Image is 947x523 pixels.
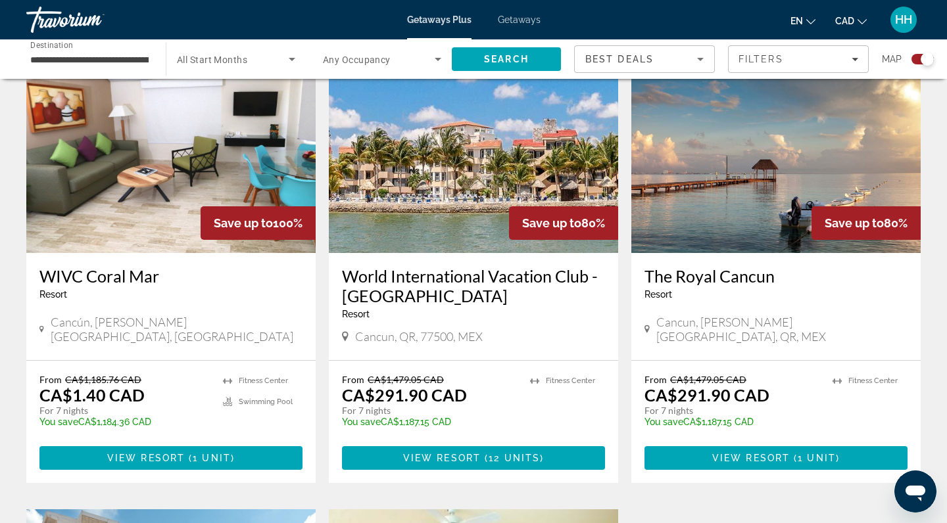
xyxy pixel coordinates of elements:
div: 80% [509,206,618,240]
a: Getaways Plus [407,14,472,25]
button: Filters [728,45,869,73]
img: The Royal Cancun [631,43,921,253]
button: Change currency [835,11,867,30]
button: View Resort(1 unit) [644,446,908,470]
a: Getaways [498,14,541,25]
p: For 7 nights [39,405,210,417]
span: From [39,374,62,385]
span: Best Deals [585,54,654,64]
a: Travorium [26,3,158,37]
div: 80% [812,206,921,240]
button: User Menu [886,6,921,34]
p: CA$291.90 CAD [342,385,467,405]
span: ( ) [185,453,235,463]
p: For 7 nights [342,405,517,417]
span: Save up to [825,216,884,230]
span: Fitness Center [546,376,595,385]
span: View Resort [107,453,185,463]
span: From [644,374,667,385]
span: Filters [739,54,783,64]
span: You save [342,417,381,427]
span: 1 unit [798,453,836,463]
button: Change language [790,11,815,30]
span: Fitness Center [239,376,288,385]
button: Search [452,47,561,71]
span: Resort [644,289,672,300]
span: All Start Months [177,55,247,65]
span: Resort [39,289,67,300]
a: WIVC Coral Mar [39,266,303,286]
p: CA$1.40 CAD [39,385,145,405]
span: You save [39,417,78,427]
img: WIVC Coral Mar [26,43,316,253]
a: The Royal Cancun [644,266,908,286]
span: ( ) [481,453,544,463]
a: World International Vacation Club - [GEOGRAPHIC_DATA] [342,266,605,306]
iframe: Button to launch messaging window [894,470,936,512]
span: CA$1,185.76 CAD [65,374,141,385]
span: Search [484,54,529,64]
span: Save up to [522,216,581,230]
span: CA$1,479.05 CAD [670,374,746,385]
button: View Resort(12 units) [342,446,605,470]
span: From [342,374,364,385]
p: CA$1,187.15 CAD [644,417,819,427]
span: CA$1,479.05 CAD [368,374,444,385]
p: CA$291.90 CAD [644,385,769,405]
span: ( ) [790,453,840,463]
span: 1 unit [193,453,231,463]
p: CA$1,187.15 CAD [342,417,517,427]
p: For 7 nights [644,405,819,417]
span: Any Occupancy [323,55,391,65]
span: Cancun, QR, 77500, MEX [355,329,483,344]
span: You save [644,417,683,427]
span: Destination [30,40,73,49]
div: 100% [201,206,316,240]
span: Resort [342,309,370,319]
span: Swimming Pool [239,398,293,406]
span: HH [895,13,912,26]
button: View Resort(1 unit) [39,446,303,470]
input: Select destination [30,52,149,68]
span: Cancún, [PERSON_NAME][GEOGRAPHIC_DATA], [GEOGRAPHIC_DATA] [51,315,303,344]
span: Map [882,50,902,68]
span: CAD [835,16,854,26]
span: en [790,16,803,26]
mat-select: Sort by [585,51,704,67]
span: Cancun, [PERSON_NAME][GEOGRAPHIC_DATA], QR, MEX [656,315,908,344]
img: World International Vacation Club - Coral Mar [329,43,618,253]
span: View Resort [712,453,790,463]
span: Fitness Center [848,376,898,385]
p: CA$1,184.36 CAD [39,417,210,427]
span: 12 units [489,453,540,463]
span: Save up to [214,216,273,230]
span: View Resort [403,453,481,463]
